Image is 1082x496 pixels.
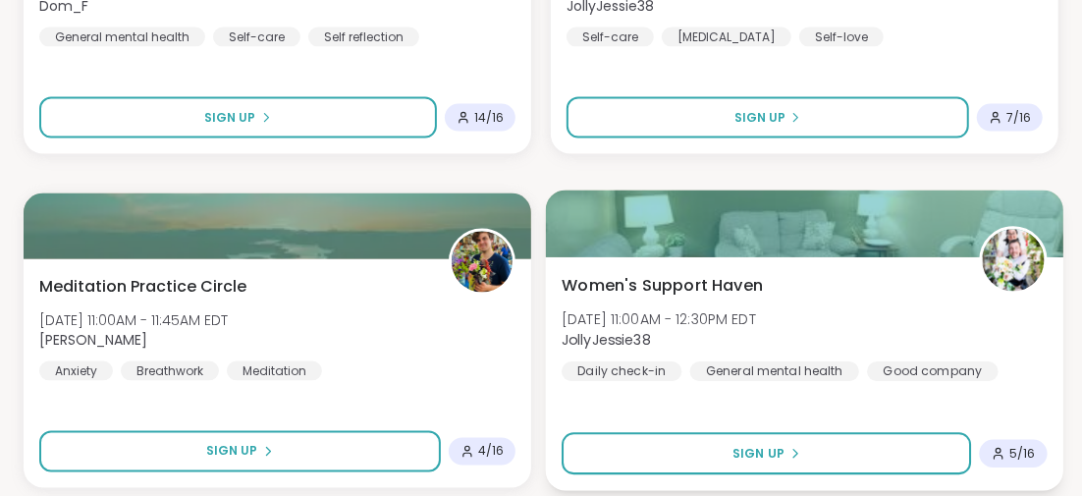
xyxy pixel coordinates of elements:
span: Sign Up [732,445,784,463]
span: 14 / 16 [474,110,504,126]
span: Sign Up [205,109,256,127]
span: Sign Up [734,109,785,127]
span: Meditation Practice Circle [39,275,246,299]
div: Anxiety [39,361,113,381]
img: JollyJessie38 [983,230,1045,292]
div: Self-care [213,28,300,47]
div: Breathwork [121,361,219,381]
img: Nicholas [452,232,513,293]
b: JollyJessie38 [562,330,651,350]
div: Self reflection [308,28,419,47]
button: Sign Up [562,433,971,475]
b: [PERSON_NAME] [39,330,147,350]
span: [DATE] 11:00AM - 12:30PM EDT [562,309,756,329]
div: [MEDICAL_DATA] [662,28,791,47]
span: [DATE] 11:00AM - 11:45AM EDT [39,310,228,330]
span: Sign Up [207,443,258,461]
button: Sign Up [39,431,441,472]
div: General mental health [690,361,859,381]
span: 7 / 16 [1006,110,1031,126]
div: Meditation [227,361,322,381]
span: 4 / 16 [478,444,504,460]
div: Self-care [567,28,654,47]
div: Self-love [799,28,884,47]
div: Good company [867,361,999,381]
div: General mental health [39,28,205,47]
span: Women's Support Haven [562,273,763,297]
button: Sign Up [567,97,969,138]
div: Daily check-in [562,361,681,381]
span: 5 / 16 [1009,446,1036,462]
button: Sign Up [39,97,437,138]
